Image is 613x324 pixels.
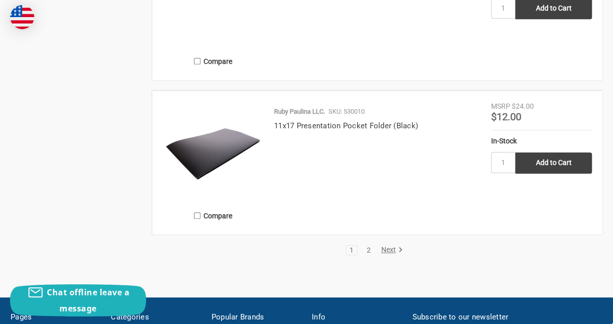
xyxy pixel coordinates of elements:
[412,311,602,323] h5: Subscribe to our newsletter
[491,111,521,123] span: $12.00
[377,246,403,255] a: Next
[163,53,263,69] label: Compare
[363,247,374,254] a: 2
[512,102,534,110] span: $24.00
[163,207,263,224] label: Compare
[312,311,401,323] h5: Info
[346,247,357,254] a: 1
[515,152,592,174] input: Add to Cart
[274,107,325,117] p: Ruby Paulina LLC.
[10,284,146,316] button: Chat offline leave a message
[491,101,510,112] div: MSRP
[194,212,200,219] input: Compare
[47,287,129,314] span: Chat offline leave a message
[274,121,418,130] a: 11x17 Presentation Pocket Folder (Black)
[194,58,200,64] input: Compare
[491,136,592,146] div: In-Stock
[328,107,365,117] p: SKU: 530010
[111,311,200,323] h5: Categories
[212,311,301,323] h5: Popular Brands
[11,311,100,323] h5: Pages
[10,5,34,29] img: duty and tax information for United States
[163,101,263,202] img: 11x17 Presentation Pocket Folder (Black)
